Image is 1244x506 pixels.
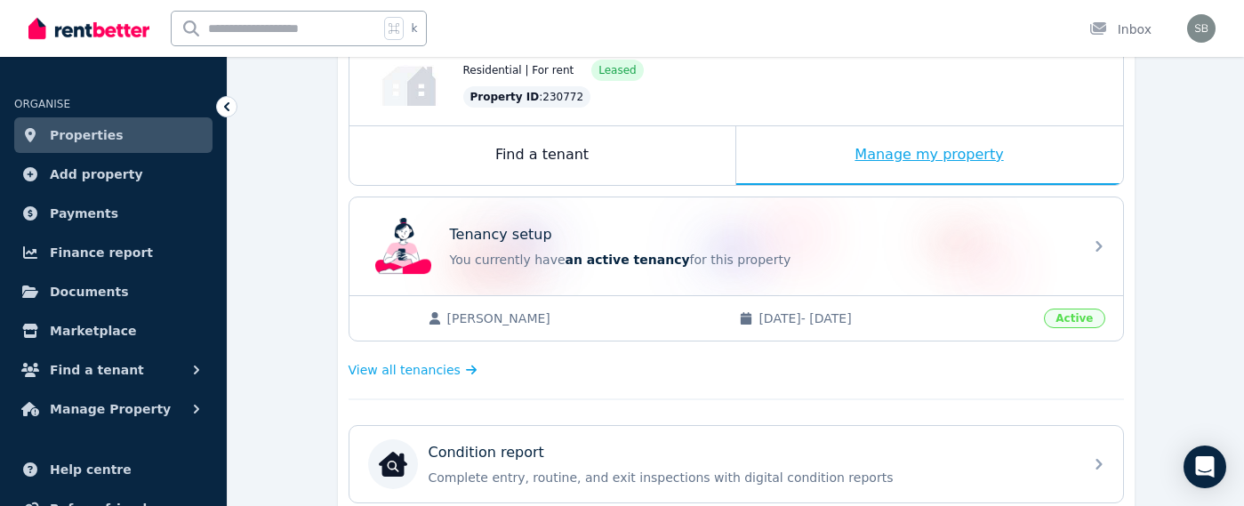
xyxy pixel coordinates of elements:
[598,63,636,77] span: Leased
[14,452,213,487] a: Help centre
[14,117,213,153] a: Properties
[470,90,540,104] span: Property ID
[50,242,153,263] span: Finance report
[566,253,690,267] span: an active tenancy
[14,391,213,427] button: Manage Property
[14,196,213,231] a: Payments
[14,274,213,309] a: Documents
[349,426,1123,502] a: Condition reportCondition reportComplete entry, routine, and exit inspections with digital condit...
[450,251,1072,269] p: You currently have for this property
[14,98,70,110] span: ORGANISE
[50,124,124,146] span: Properties
[50,164,143,185] span: Add property
[450,224,552,245] p: Tenancy setup
[758,309,1033,327] span: [DATE] - [DATE]
[349,361,478,379] a: View all tenancies
[50,359,144,381] span: Find a tenant
[50,398,171,420] span: Manage Property
[349,361,461,379] span: View all tenancies
[28,15,149,42] img: RentBetter
[349,126,735,185] div: Find a tenant
[1044,309,1104,328] span: Active
[429,469,1072,486] p: Complete entry, routine, and exit inspections with digital condition reports
[463,86,591,108] div: : 230772
[375,218,432,275] img: Tenancy setup
[463,63,574,77] span: Residential | For rent
[447,309,722,327] span: [PERSON_NAME]
[50,203,118,224] span: Payments
[50,281,129,302] span: Documents
[411,21,417,36] span: k
[14,235,213,270] a: Finance report
[14,313,213,349] a: Marketplace
[14,352,213,388] button: Find a tenant
[379,450,407,478] img: Condition report
[736,126,1123,185] div: Manage my property
[14,157,213,192] a: Add property
[1089,20,1152,38] div: Inbox
[349,197,1123,295] a: Tenancy setupTenancy setupYou currently havean active tenancyfor this property
[1187,14,1216,43] img: Sally Bennett
[429,442,544,463] p: Condition report
[50,459,132,480] span: Help centre
[50,320,136,341] span: Marketplace
[1184,446,1226,488] div: Open Intercom Messenger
